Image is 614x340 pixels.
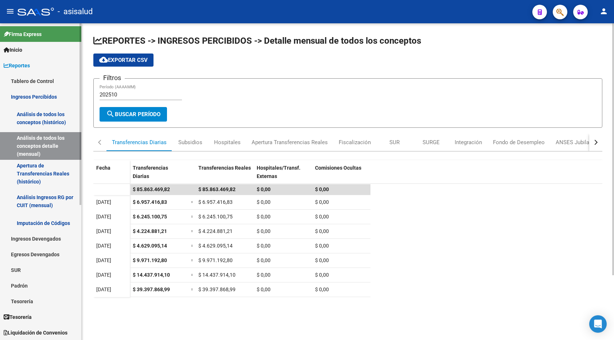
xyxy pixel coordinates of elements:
span: $ 9.971.192,80 [133,257,167,263]
span: $ 85.863.469,82 [133,186,170,192]
span: = [191,257,194,263]
span: $ 4.224.881,21 [133,228,167,234]
span: Reportes [4,62,30,70]
datatable-header-cell: Hospitales/Transf. Externas [254,160,312,191]
span: $ 0,00 [315,199,329,205]
span: = [191,228,194,234]
datatable-header-cell: Transferencias Diarias [130,160,188,191]
span: Transferencias Diarias [133,165,168,179]
span: $ 0,00 [315,286,329,292]
span: [DATE] [96,243,111,249]
span: [DATE] [96,214,111,220]
span: $ 0,00 [257,286,271,292]
span: $ 85.863.469,82 [198,186,236,192]
span: $ 39.397.868,99 [198,286,236,292]
span: REPORTES -> INGRESOS PERCIBIDOS -> Detalle mensual de todos los conceptos [93,36,421,46]
span: $ 4.629.095,14 [198,243,233,249]
span: [DATE] [96,257,111,263]
span: Liquidación de Convenios [4,329,67,337]
span: $ 0,00 [315,228,329,234]
button: Exportar CSV [93,54,153,67]
span: $ 14.437.914,10 [133,272,170,278]
span: [DATE] [96,228,111,234]
span: $ 0,00 [257,214,271,220]
span: $ 0,00 [315,243,329,249]
span: = [191,243,194,249]
span: $ 0,00 [257,186,271,192]
span: $ 0,00 [257,272,271,278]
span: $ 0,00 [315,186,329,192]
span: $ 6.245.100,75 [133,214,167,220]
datatable-header-cell: Transferencias Reales [195,160,254,191]
span: $ 0,00 [257,199,271,205]
datatable-header-cell: Comisiones Ocultas [312,160,370,191]
span: $ 0,00 [315,272,329,278]
div: SURGE [423,138,440,146]
span: $ 39.397.868,99 [133,286,170,292]
mat-icon: person [599,7,608,16]
span: Fecha [96,165,110,171]
span: $ 9.971.192,80 [198,257,233,263]
span: $ 0,00 [257,257,271,263]
button: Buscar Período [100,107,167,122]
span: Hospitales/Transf. Externas [257,165,300,179]
span: Inicio [4,46,22,54]
span: Exportar CSV [99,57,148,63]
span: Transferencias Reales [198,165,251,171]
span: $ 0,00 [257,228,271,234]
span: $ 14.437.914,10 [198,272,236,278]
span: [DATE] [96,199,111,205]
div: Hospitales [214,138,241,146]
div: ANSES Jubilados [556,138,598,146]
span: $ 6.245.100,75 [198,214,233,220]
div: Apertura Transferencias Reales [252,138,328,146]
span: $ 4.629.095,14 [133,243,167,249]
mat-icon: search [106,110,115,118]
span: $ 4.224.881,21 [198,228,233,234]
span: Tesorería [4,313,32,321]
span: $ 0,00 [315,214,329,220]
span: = [191,214,194,220]
div: Integración [455,138,482,146]
div: SUR [389,138,400,146]
datatable-header-cell: Fecha [93,160,130,191]
div: Transferencias Diarias [112,138,167,146]
mat-icon: menu [6,7,15,16]
div: Open Intercom Messenger [589,315,607,333]
span: $ 6.957.416,83 [198,199,233,205]
div: Subsidios [178,138,202,146]
span: = [191,272,194,278]
span: = [191,199,194,205]
h3: Filtros [100,73,125,83]
span: = [191,286,194,292]
span: [DATE] [96,286,111,292]
span: - asisalud [58,4,93,20]
span: [DATE] [96,272,111,278]
mat-icon: cloud_download [99,55,108,64]
span: $ 6.957.416,83 [133,199,167,205]
span: Comisiones Ocultas [315,165,361,171]
span: $ 0,00 [257,243,271,249]
div: Fiscalización [339,138,371,146]
span: Firma Express [4,30,42,38]
div: Fondo de Desempleo [493,138,545,146]
span: $ 0,00 [315,257,329,263]
span: Buscar Período [106,111,160,118]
